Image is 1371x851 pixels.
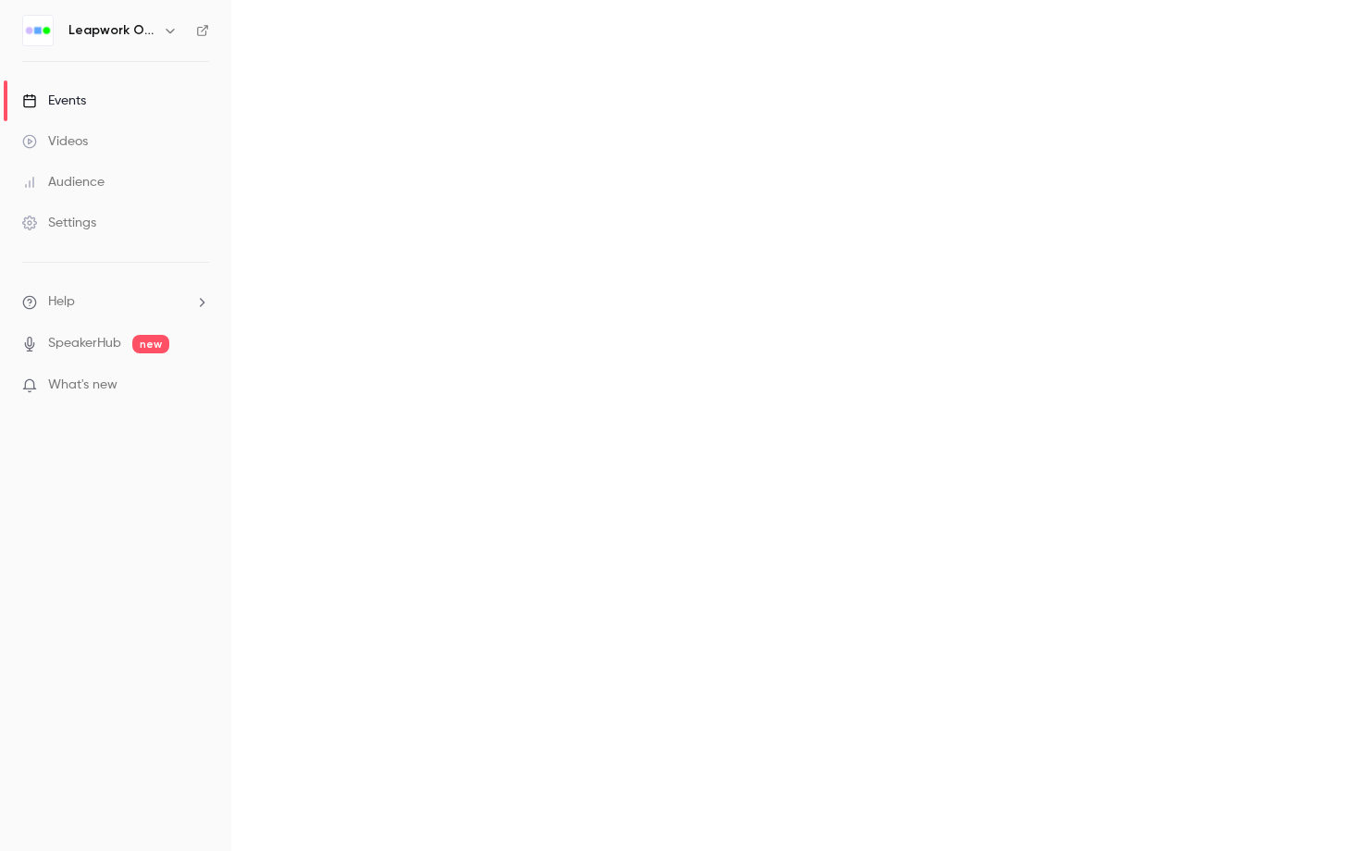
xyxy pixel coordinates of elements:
[22,173,105,191] div: Audience
[22,214,96,232] div: Settings
[22,132,88,151] div: Videos
[48,334,121,353] a: SpeakerHub
[68,21,155,40] h6: Leapwork Online Event
[22,292,209,312] li: help-dropdown-opener
[48,376,117,395] span: What's new
[48,292,75,312] span: Help
[132,335,169,353] span: new
[22,92,86,110] div: Events
[23,16,53,45] img: Leapwork Online Event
